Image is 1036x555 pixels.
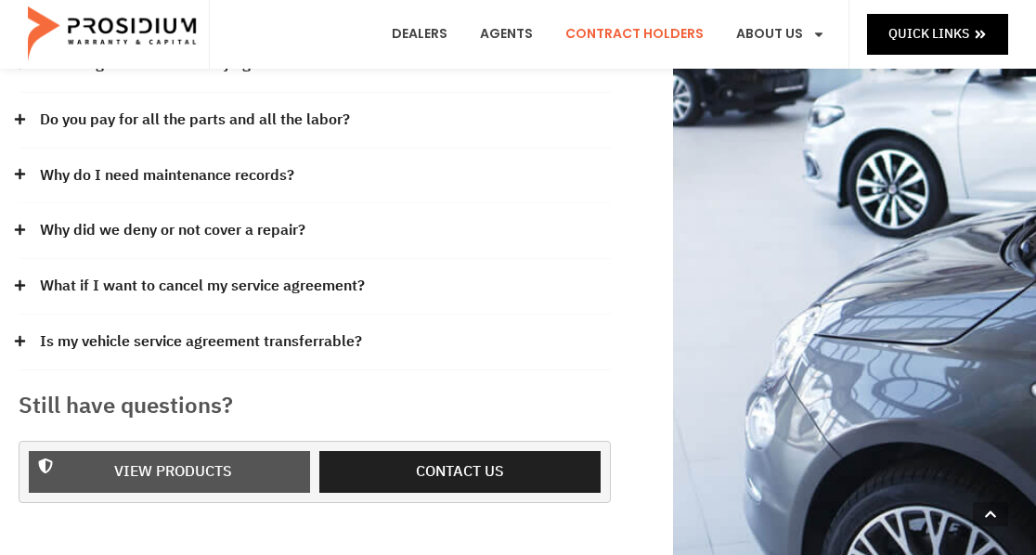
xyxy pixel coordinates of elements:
[40,162,294,189] a: Why do I need maintenance records?
[40,273,365,300] a: What if I want to cancel my service agreement?
[19,148,611,204] div: Why do I need maintenance records?
[19,93,611,148] div: Do you pay for all the parts and all the labor?
[19,315,611,370] div: Is my vehicle service agreement transferrable?
[19,389,611,422] h3: Still have questions?
[888,22,969,45] span: Quick Links
[319,451,601,493] a: Contact us
[416,458,504,485] span: Contact us
[867,14,1008,54] a: Quick Links
[19,259,611,315] div: What if I want to cancel my service agreement?
[29,451,310,493] a: View Products
[19,203,611,259] div: Why did we deny or not cover a repair?
[40,329,362,355] a: Is my vehicle service agreement transferrable?
[114,458,232,485] span: View Products
[40,107,350,134] a: Do you pay for all the parts and all the labor?
[40,217,305,244] a: Why did we deny or not cover a repair?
